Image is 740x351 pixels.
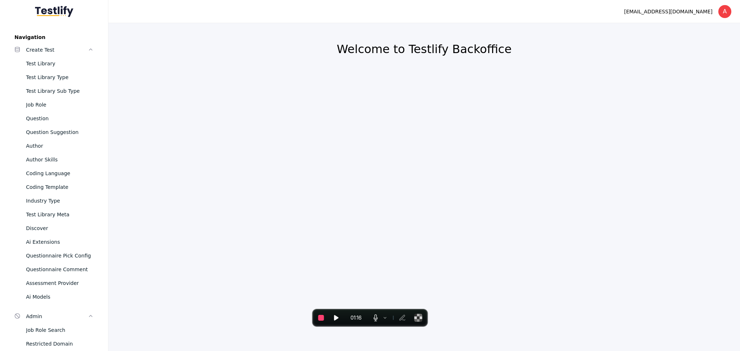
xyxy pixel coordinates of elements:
div: [EMAIL_ADDRESS][DOMAIN_NAME] [624,7,713,16]
div: Question Suggestion [26,128,94,136]
a: Discover [9,221,99,235]
a: Questionnaire Comment [9,263,99,276]
div: Discover [26,224,94,233]
div: A [718,5,731,18]
a: Question [9,112,99,125]
a: Test Library Sub Type [9,84,99,98]
a: Ai Extensions [9,235,99,249]
a: Question Suggestion [9,125,99,139]
a: Questionnaire Pick Config [9,249,99,263]
a: Job Role [9,98,99,112]
div: Admin [26,312,88,321]
a: Coding Language [9,166,99,180]
h2: Welcome to Testlify Backoffice [126,42,723,56]
a: Author Skills [9,153,99,166]
div: Author [26,142,94,150]
div: Ai Extensions [26,238,94,246]
div: Job Role Search [26,326,94,334]
div: Ai Models [26,292,94,301]
div: Restricted Domain [26,339,94,348]
div: Questionnaire Pick Config [26,251,94,260]
a: Author [9,139,99,153]
div: Author Skills [26,155,94,164]
a: Ai Models [9,290,99,304]
a: Test Library Meta [9,208,99,221]
a: Assessment Provider [9,276,99,290]
img: Testlify - Backoffice [35,6,73,17]
div: Industry Type [26,196,94,205]
div: Test Library Sub Type [26,87,94,95]
div: Create Test [26,45,88,54]
div: Assessment Provider [26,279,94,287]
div: Questionnaire Comment [26,265,94,274]
div: Test Library Meta [26,210,94,219]
a: Job Role Search [9,323,99,337]
div: Test Library [26,59,94,68]
a: Coding Template [9,180,99,194]
div: Test Library Type [26,73,94,82]
a: Restricted Domain [9,337,99,351]
div: Job Role [26,100,94,109]
a: Industry Type [9,194,99,208]
div: Coding Template [26,183,94,191]
div: Coding Language [26,169,94,178]
label: Navigation [9,34,99,40]
a: Test Library [9,57,99,70]
a: Test Library Type [9,70,99,84]
div: Question [26,114,94,123]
